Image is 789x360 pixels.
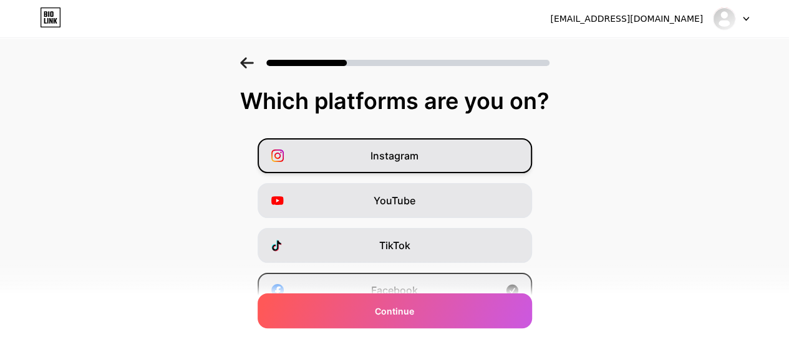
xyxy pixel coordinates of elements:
span: Twitter/X [373,328,416,343]
div: [EMAIL_ADDRESS][DOMAIN_NAME] [550,12,703,26]
span: TikTok [379,238,410,253]
img: marinebay [712,7,736,31]
div: Which platforms are you on? [12,88,777,113]
span: Continue [375,305,414,318]
span: Instagram [370,148,419,163]
span: Facebook [371,283,418,298]
span: YouTube [374,193,415,208]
